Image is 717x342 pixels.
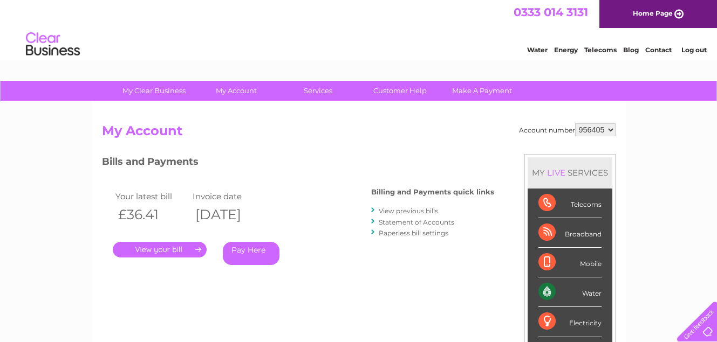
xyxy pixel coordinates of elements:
a: Paperless bill settings [379,229,448,237]
img: logo.png [25,28,80,61]
td: Invoice date [190,189,268,204]
th: [DATE] [190,204,268,226]
h4: Billing and Payments quick links [371,188,494,196]
a: My Clear Business [110,81,199,101]
div: Clear Business is a trading name of Verastar Limited (registered in [GEOGRAPHIC_DATA] No. 3667643... [104,6,614,52]
h3: Bills and Payments [102,154,494,173]
div: Water [538,277,602,307]
a: . [113,242,207,257]
h2: My Account [102,123,616,144]
a: Customer Help [356,81,445,101]
div: Broadband [538,218,602,248]
a: Water [527,46,548,54]
div: Mobile [538,248,602,277]
a: Make A Payment [438,81,527,101]
a: My Account [192,81,281,101]
a: Statement of Accounts [379,218,454,226]
div: LIVE [545,167,568,178]
a: Blog [623,46,639,54]
div: Electricity [538,307,602,337]
a: Pay Here [223,242,279,265]
div: MY SERVICES [528,157,612,188]
a: Services [274,81,363,101]
a: Log out [681,46,707,54]
td: Your latest bill [113,189,190,204]
a: 0333 014 3131 [514,5,588,19]
th: £36.41 [113,204,190,226]
div: Telecoms [538,189,602,218]
a: Energy [554,46,578,54]
div: Account number [519,123,616,136]
a: Contact [645,46,672,54]
a: View previous bills [379,207,438,215]
a: Telecoms [584,46,617,54]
